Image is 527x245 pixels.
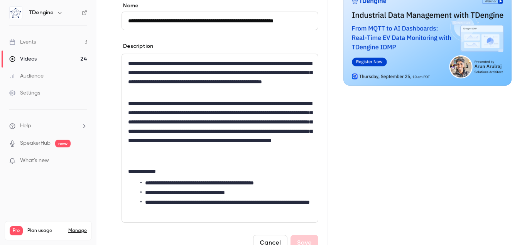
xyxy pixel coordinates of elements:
label: Name [122,2,318,10]
h6: TDengine [29,9,54,17]
section: description [122,54,318,223]
div: Audience [9,72,44,80]
a: SpeakerHub [20,139,51,147]
span: What's new [20,157,49,165]
li: help-dropdown-opener [9,122,87,130]
span: Pro [10,226,23,235]
div: Events [9,38,36,46]
div: Videos [9,55,37,63]
span: Plan usage [27,228,64,234]
div: editor [122,54,318,222]
a: Manage [68,228,87,234]
div: Settings [9,89,40,97]
img: TDengine [10,7,22,19]
span: Help [20,122,31,130]
label: Description [122,42,153,50]
span: new [55,140,71,147]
